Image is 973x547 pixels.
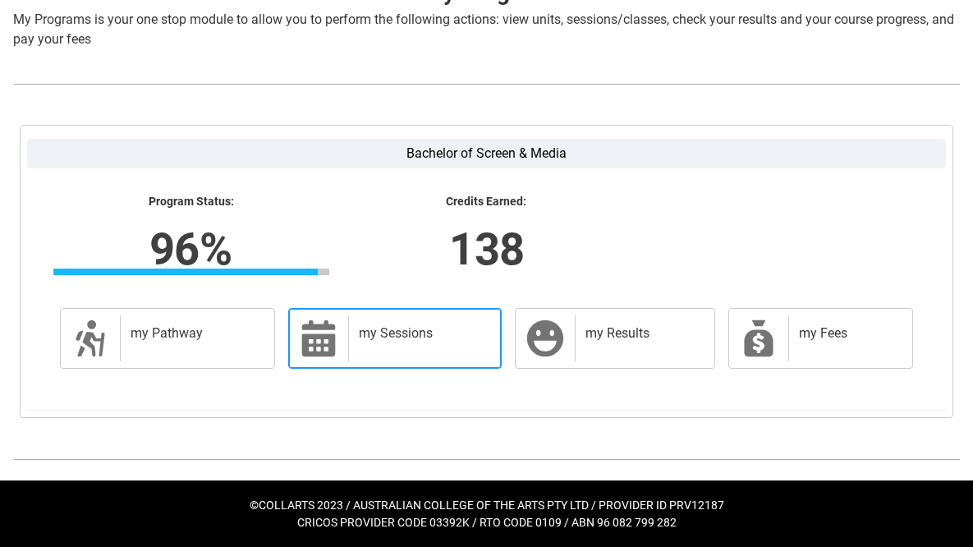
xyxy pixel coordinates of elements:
[515,308,715,369] a: my Results
[13,11,954,47] span: My Programs is your one stop module to allow you to perform the following actions: view units, se...
[60,308,275,369] a: my Pathway
[349,195,625,209] lightning-formatted-text: Credits Earned:
[359,325,484,342] h2: my Sessions
[739,319,778,358] span: My Payments
[71,319,110,358] span: Description of icon when needed
[13,452,960,468] img: REDU_GREY_LINE
[252,215,721,283] lightning-formatted-number: 138
[53,195,329,209] lightning-formatted-text: Program Status:
[13,76,960,93] img: REDU_GREY_LINE
[27,139,946,168] label: Bachelor of Screen & Media
[728,308,913,369] a: my Fees
[799,325,896,342] h2: my Fees
[53,269,329,275] div: Progress Bar
[288,308,502,369] a: my Sessions
[131,325,258,342] h2: my Pathway
[585,325,698,342] h2: my Results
